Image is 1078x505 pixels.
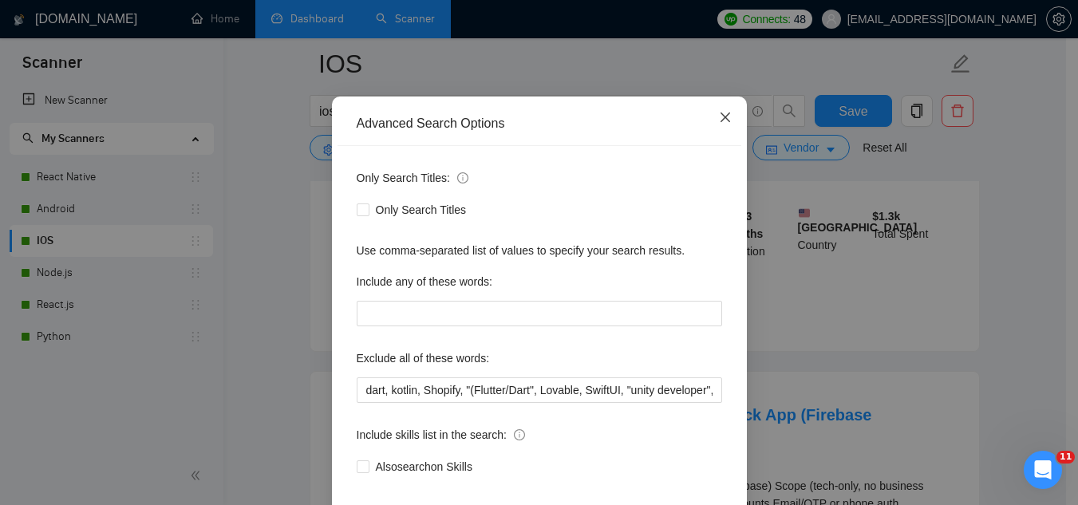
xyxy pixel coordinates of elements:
span: Only Search Titles [369,201,473,219]
span: info-circle [514,429,525,440]
span: info-circle [457,172,468,183]
span: Only Search Titles: [357,169,468,187]
iframe: Intercom live chat [1024,451,1062,489]
span: close [719,111,732,124]
span: Include skills list in the search: [357,426,525,444]
button: Close [704,97,747,140]
label: Exclude all of these words: [357,345,490,371]
div: Advanced Search Options [357,115,722,132]
span: 11 [1056,451,1075,464]
label: Include any of these words: [357,269,492,294]
div: Use comma-separated list of values to specify your search results. [357,242,722,259]
span: Also search on Skills [369,458,479,475]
